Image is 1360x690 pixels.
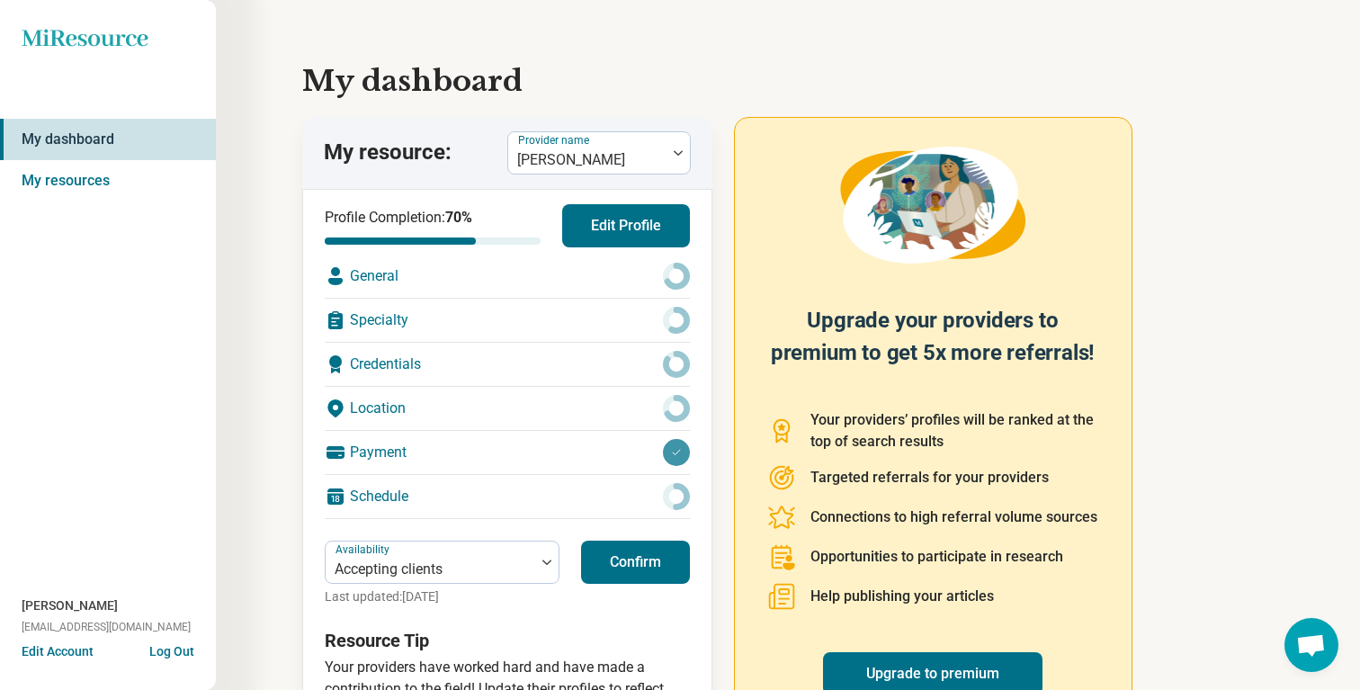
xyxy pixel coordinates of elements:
h2: Upgrade your providers to premium to get 5x more referrals! [767,304,1099,388]
label: Availability [336,543,393,556]
h3: Resource Tip [325,628,690,653]
div: Specialty [325,299,690,342]
button: Edit Profile [562,204,690,247]
p: Connections to high referral volume sources [810,506,1097,528]
span: 70 % [445,209,472,226]
p: My resource: [324,138,452,168]
p: Opportunities to participate in research [810,546,1063,568]
div: Payment [325,431,690,474]
p: Help publishing your articles [810,586,994,607]
span: [PERSON_NAME] [22,596,118,615]
p: Your providers’ profiles will be ranked at the top of search results [810,409,1099,453]
button: Log Out [149,642,194,657]
p: Last updated: [DATE] [325,587,559,606]
div: Schedule [325,475,690,518]
p: Targeted referrals for your providers [810,467,1049,488]
button: Confirm [581,541,690,584]
div: Credentials [325,343,690,386]
div: Location [325,387,690,430]
h1: My dashboard [302,59,1274,103]
span: [EMAIL_ADDRESS][DOMAIN_NAME] [22,619,191,635]
button: Edit Account [22,642,94,661]
div: General [325,255,690,298]
div: Open chat [1284,618,1338,672]
label: Provider name [518,134,593,147]
div: Profile Completion: [325,207,541,245]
